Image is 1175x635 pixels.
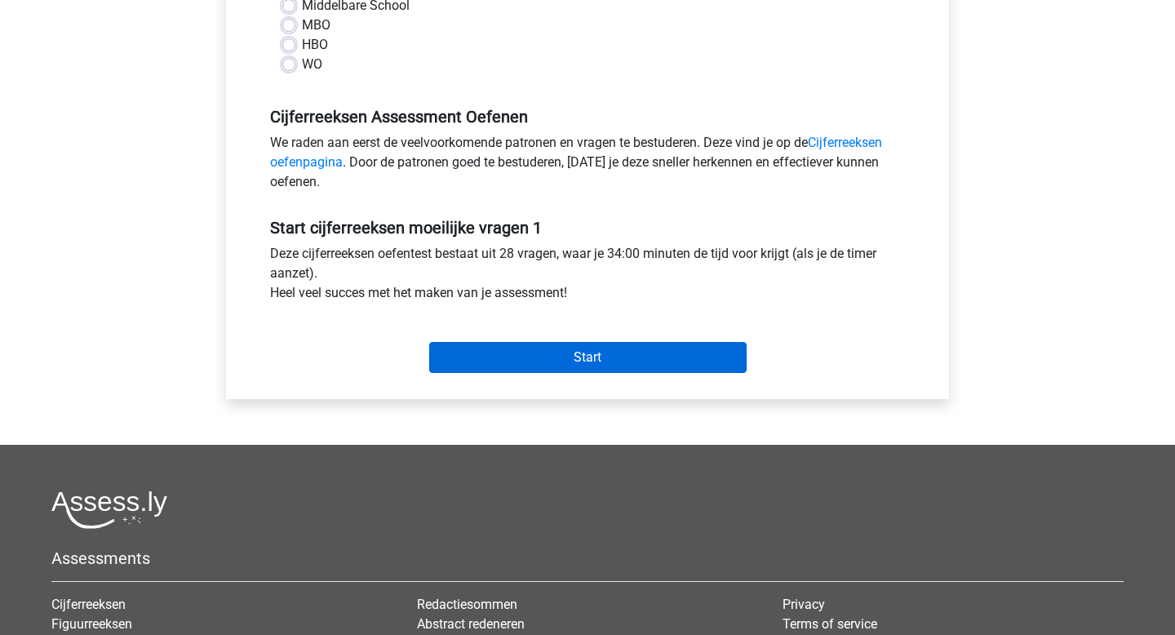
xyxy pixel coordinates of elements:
label: WO [302,55,322,74]
a: Figuurreeksen [51,616,132,632]
a: Cijferreeksen [51,597,126,612]
input: Start [429,342,747,373]
h5: Start cijferreeksen moeilijke vragen 1 [270,218,905,238]
div: We raden aan eerst de veelvoorkomende patronen en vragen te bestuderen. Deze vind je op de . Door... [258,133,917,198]
a: Terms of service [783,616,877,632]
label: MBO [302,16,330,35]
h5: Cijferreeksen Assessment Oefenen [270,107,905,127]
a: Abstract redeneren [417,616,525,632]
h5: Assessments [51,548,1124,568]
a: Redactiesommen [417,597,517,612]
div: Deze cijferreeksen oefentest bestaat uit 28 vragen, waar je 34:00 minuten de tijd voor krijgt (al... [258,244,917,309]
a: Privacy [783,597,825,612]
img: Assessly logo [51,491,167,529]
label: HBO [302,35,328,55]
